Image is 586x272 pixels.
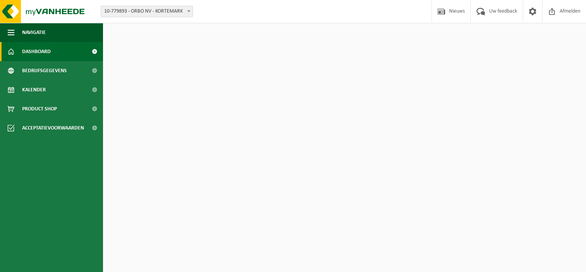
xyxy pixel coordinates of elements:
span: Dashboard [22,42,51,61]
span: Acceptatievoorwaarden [22,118,84,138]
span: Bedrijfsgegevens [22,61,67,80]
span: 10-779893 - ORBO NV - KORTEMARK [101,6,193,17]
span: Kalender [22,80,46,99]
span: Navigatie [22,23,46,42]
span: Product Shop [22,99,57,118]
